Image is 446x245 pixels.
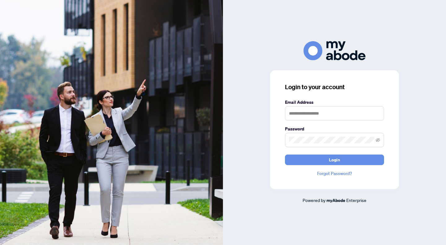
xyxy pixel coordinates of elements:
[285,155,384,165] button: Login
[303,197,326,203] span: Powered by
[376,138,380,142] span: eye-invisible
[326,197,345,204] a: myAbode
[346,197,366,203] span: Enterprise
[285,83,384,91] h3: Login to your account
[285,99,384,106] label: Email Address
[285,170,384,177] a: Forgot Password?
[285,125,384,132] label: Password
[304,41,365,60] img: ma-logo
[329,155,340,165] span: Login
